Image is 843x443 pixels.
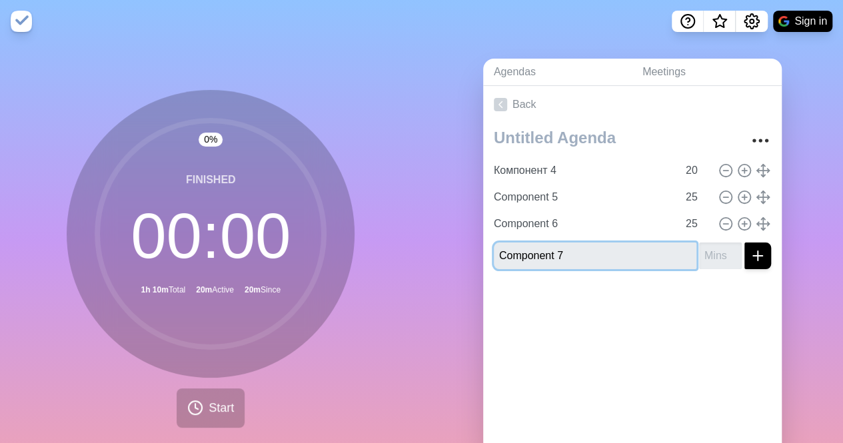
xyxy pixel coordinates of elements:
[11,11,32,32] img: timeblocks logo
[773,11,832,32] button: Sign in
[488,157,678,184] input: Name
[704,11,736,32] button: What’s new
[672,11,704,32] button: Help
[747,127,774,154] button: More
[680,211,712,237] input: Mins
[483,59,632,86] a: Agendas
[483,86,782,123] a: Back
[488,211,678,237] input: Name
[488,184,678,211] input: Name
[736,11,768,32] button: Settings
[680,157,712,184] input: Mins
[680,184,712,211] input: Mins
[778,16,789,27] img: google logo
[209,399,234,417] span: Start
[494,242,696,269] input: Name
[632,59,782,86] a: Meetings
[699,242,742,269] input: Mins
[177,388,245,428] button: Start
